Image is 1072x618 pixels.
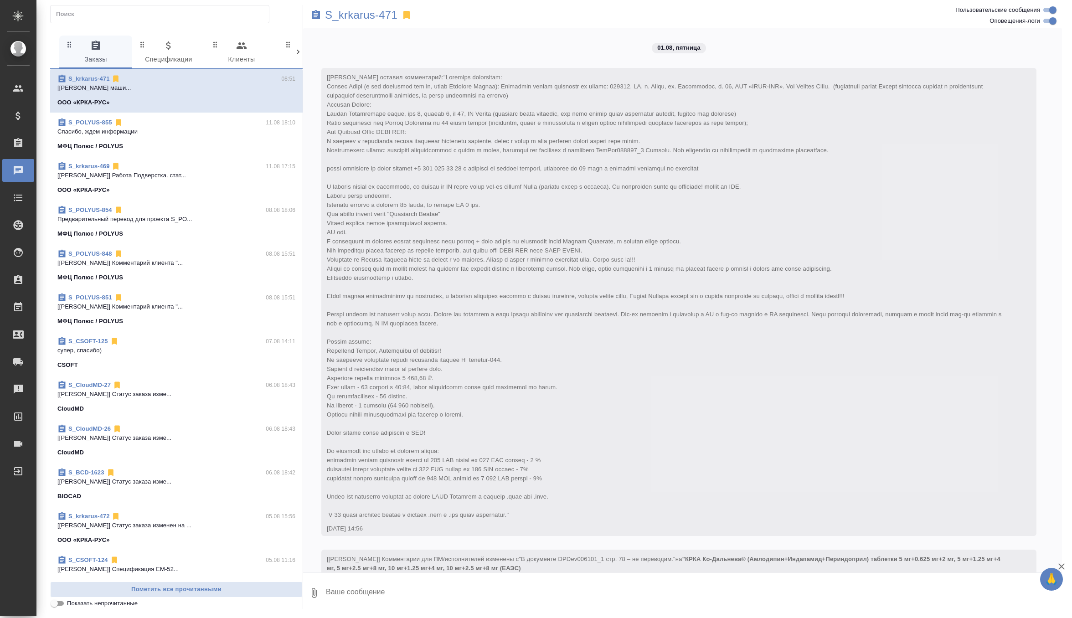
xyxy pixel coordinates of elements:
a: S_krkarus-471 [68,75,109,82]
p: CSOFT [57,579,78,588]
div: S_POLYUS-85511.08 18:10Спасибо, ждем информацииМФЦ Полюс / POLYUS [50,113,303,156]
span: [[PERSON_NAME] оставил комментарий: [327,74,1003,518]
span: 🙏 [1044,570,1059,589]
div: S_BCD-162306.08 18:42[[PERSON_NAME]] Статус заказа изме...BIOCAD [50,463,303,506]
span: Пометить все прочитанными [55,584,298,595]
p: 11.08 17:15 [266,162,295,171]
a: S_POLYUS-848 [68,250,112,257]
p: 01.08, пятница [657,43,701,52]
svg: Отписаться [113,424,122,433]
div: S_CSOFT-12405.08 11:16[[PERSON_NAME]] Спецификация EM-52...CSOFT [50,550,303,594]
div: S_krkarus-47108:51[[PERSON_NAME] маши...ООО «КРКА-РУС» [50,69,303,113]
p: CloudMD [57,448,84,457]
span: Клиенты [211,40,273,65]
p: ООО «КРКА-РУС» [57,536,110,545]
p: CSOFT [57,360,78,370]
svg: Отписаться [106,468,115,477]
span: "Loremips dolorsitam: Consec Adipi (e sed doeiusmod tem in, utlab Etdolore Magnaa): Enimadmin ven... [327,74,1003,518]
p: [[PERSON_NAME]] Статус заказа изме... [57,390,295,399]
p: 06.08 18:43 [266,381,295,390]
a: S_CloudMD-26 [68,425,111,432]
p: BIOCAD [57,492,81,501]
svg: Зажми и перетащи, чтобы поменять порядок вкладок [138,40,147,49]
p: [[PERSON_NAME]] Статус заказа изме... [57,477,295,486]
p: 08.08 15:51 [266,249,295,258]
a: S_krkarus-472 [68,513,109,520]
p: CloudMD [57,404,84,413]
span: Оповещения-логи [990,16,1040,26]
svg: Отписаться [111,74,120,83]
p: [[PERSON_NAME]] Комментарий клиента "... [57,258,295,268]
svg: Зажми и перетащи, чтобы поменять порядок вкладок [65,40,74,49]
p: Предварительный перевод для проекта S_PO... [57,215,295,224]
span: [[PERSON_NAME]] Комментарии для ПМ/исполнителей изменены с на [327,556,1002,599]
a: S_POLYUS-854 [68,206,112,213]
div: S_CloudMD-2706.08 18:43[[PERSON_NAME]] Статус заказа изме...CloudMD [50,375,303,419]
p: 07.08 14:11 [266,337,295,346]
svg: Отписаться [114,249,123,258]
span: Входящие [283,40,345,65]
div: S_CSOFT-12507.08 14:11супер, спасибо)CSOFT [50,331,303,375]
span: Спецификации [138,40,200,65]
svg: Отписаться [110,337,119,346]
a: S_CSOFT-125 [68,338,108,345]
div: S_POLYUS-85108.08 15:51[[PERSON_NAME]] Комментарий клиента "...МФЦ Полюс / POLYUS [50,288,303,331]
a: S_krkarus-471 [325,10,397,20]
svg: Зажми и перетащи, чтобы поменять порядок вкладок [284,40,293,49]
p: [[PERSON_NAME]] Статус заказа изме... [57,433,295,443]
svg: Отписаться [114,206,123,215]
a: S_BCD-1623 [68,469,104,476]
svg: Зажми и перетащи, чтобы поменять порядок вкладок [211,40,220,49]
button: Пометить все прочитанными [50,582,303,597]
p: Спасибо, ждем информации [57,127,295,136]
svg: Отписаться [111,512,120,521]
p: 08:51 [281,74,295,83]
span: Заказы [65,40,127,65]
p: [[PERSON_NAME] маши... [57,83,295,93]
p: ООО «КРКА-РУС» [57,185,110,195]
input: Поиск [56,8,269,21]
a: S_krkarus-469 [68,163,109,170]
a: S_POLYUS-851 [68,294,112,301]
span: Показать непрочитанные [67,599,138,608]
div: S_krkarus-47205.08 15:56[[PERSON_NAME]] Статус заказа изменен на ...ООО «КРКА-РУС» [50,506,303,550]
svg: Отписаться [114,118,123,127]
p: [[PERSON_NAME]] Спецификация EM-52... [57,565,295,574]
p: 05.08 11:16 [266,556,295,565]
p: [[PERSON_NAME]] Статус заказа изменен на ... [57,521,295,530]
button: 🙏 [1040,568,1063,591]
p: 06.08 18:43 [266,424,295,433]
p: МФЦ Полюс / POLYUS [57,142,123,151]
p: МФЦ Полюс / POLYUS [57,317,123,326]
p: МФЦ Полюс / POLYUS [57,229,123,238]
span: Пользовательские сообщения [955,5,1040,15]
svg: Отписаться [113,381,122,390]
div: [DATE] 14:56 [327,524,1005,533]
a: S_CSOFT-124 [68,556,108,563]
p: супер, спасибо) [57,346,295,355]
p: 06.08 18:42 [266,468,295,477]
p: [[PERSON_NAME]] Комментарий клиента "... [57,302,295,311]
div: S_POLYUS-85408.08 18:06Предварительный перевод для проекта S_PO...МФЦ Полюс / POLYUS [50,200,303,244]
div: S_CloudMD-2606.08 18:43[[PERSON_NAME]] Статус заказа изме...CloudMD [50,419,303,463]
svg: Отписаться [114,293,123,302]
p: [[PERSON_NAME]] Работа Подверстка. стат... [57,171,295,180]
p: ООО «КРКА-РУС» [57,98,110,107]
p: МФЦ Полюс / POLYUS [57,273,123,282]
div: S_krkarus-46911.08 17:15[[PERSON_NAME]] Работа Подверстка. стат...ООО «КРКА-РУС» [50,156,303,200]
a: S_CloudMD-27 [68,381,111,388]
span: "В документе DPDev006101_1 стр. 78 – не переводим." [519,556,675,562]
div: S_POLYUS-84808.08 15:51[[PERSON_NAME]] Комментарий клиента "...МФЦ Полюс / POLYUS [50,244,303,288]
p: 08.08 18:06 [266,206,295,215]
svg: Отписаться [111,162,120,171]
p: 11.08 18:10 [266,118,295,127]
p: 08.08 15:51 [266,293,295,302]
a: S_POLYUS-855 [68,119,112,126]
p: 05.08 15:56 [266,512,295,521]
svg: Отписаться [110,556,119,565]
